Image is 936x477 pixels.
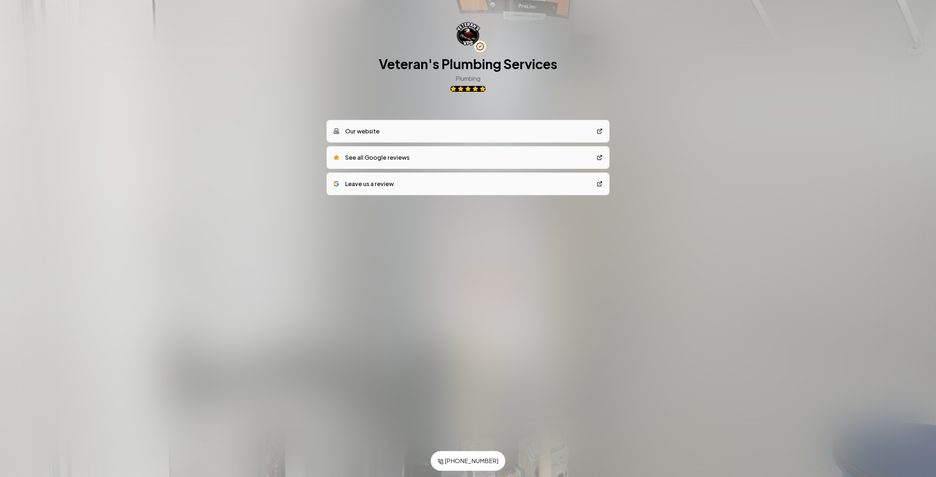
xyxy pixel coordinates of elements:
img: Veteran's Plumbing Services [454,20,482,48]
a: google logoLeave us a review [328,174,608,194]
a: Our website [328,121,608,141]
div: Our website [333,127,380,136]
a: See all Google reviews [328,147,608,168]
h1: Veteran's Plumbing Services [379,57,557,71]
div: Leave us a review [333,179,394,188]
h3: Plumbing [456,74,480,83]
a: [PHONE_NUMBER] [432,452,504,470]
div: See all Google reviews [333,153,409,162]
img: google logo [333,181,339,187]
